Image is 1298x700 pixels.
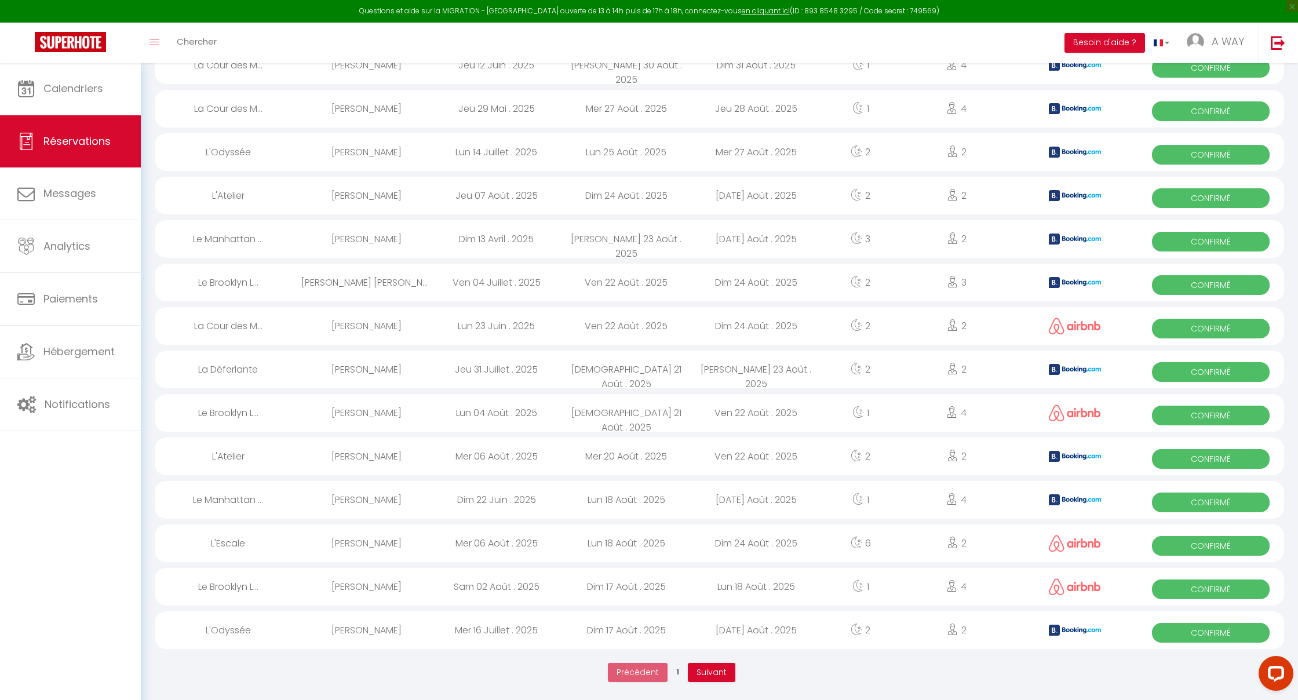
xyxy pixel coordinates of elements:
span: Chercher [177,35,217,48]
span: Précédent [617,666,659,678]
button: Besoin d'aide ? [1064,33,1145,53]
button: Previous [608,663,668,683]
span: Calendriers [43,81,103,96]
span: Paiements [43,291,98,306]
span: Notifications [45,397,110,411]
a: en cliquant ici [742,6,790,16]
img: logout [1271,35,1285,50]
a: Chercher [168,23,225,63]
span: Analytics [43,239,90,253]
button: Next [688,663,735,683]
img: ... [1187,33,1204,50]
a: ... A WAY [1178,23,1259,63]
img: Super Booking [35,32,106,52]
span: Réservations [43,134,111,148]
span: Hébergement [43,344,115,359]
span: Suivant [697,666,727,678]
span: 1 [668,662,688,682]
iframe: LiveChat chat widget [1249,651,1298,700]
span: A WAY [1212,34,1244,49]
span: Messages [43,186,96,200]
